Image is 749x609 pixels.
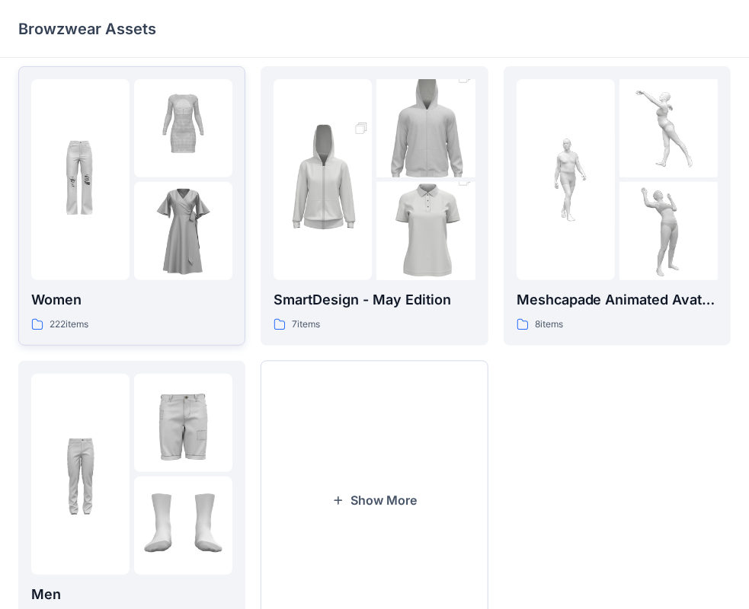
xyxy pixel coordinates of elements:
a: folder 1folder 2folder 3Meshcapade Animated Avatars8items [504,66,731,346]
img: folder 2 [134,374,232,472]
img: folder 1 [517,130,615,228]
img: folder 3 [376,158,475,305]
img: folder 3 [134,182,232,280]
img: folder 2 [376,55,475,202]
img: folder 1 [31,130,130,228]
img: folder 3 [619,182,718,280]
a: folder 1folder 2folder 3SmartDesign - May Edition7items [261,66,488,346]
p: Women [31,289,232,311]
img: folder 2 [619,79,718,177]
p: Meshcapade Animated Avatars [517,289,718,311]
p: SmartDesign - May Edition [274,289,475,311]
p: 222 items [50,317,88,333]
img: folder 3 [134,477,232,575]
img: folder 1 [31,425,130,523]
p: Browzwear Assets [18,18,156,40]
img: folder 2 [134,79,232,177]
a: folder 1folder 2folder 3Women222items [18,66,245,346]
p: Men [31,584,232,605]
p: 7 items [292,317,320,333]
p: 8 items [535,317,563,333]
img: folder 1 [274,106,372,253]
